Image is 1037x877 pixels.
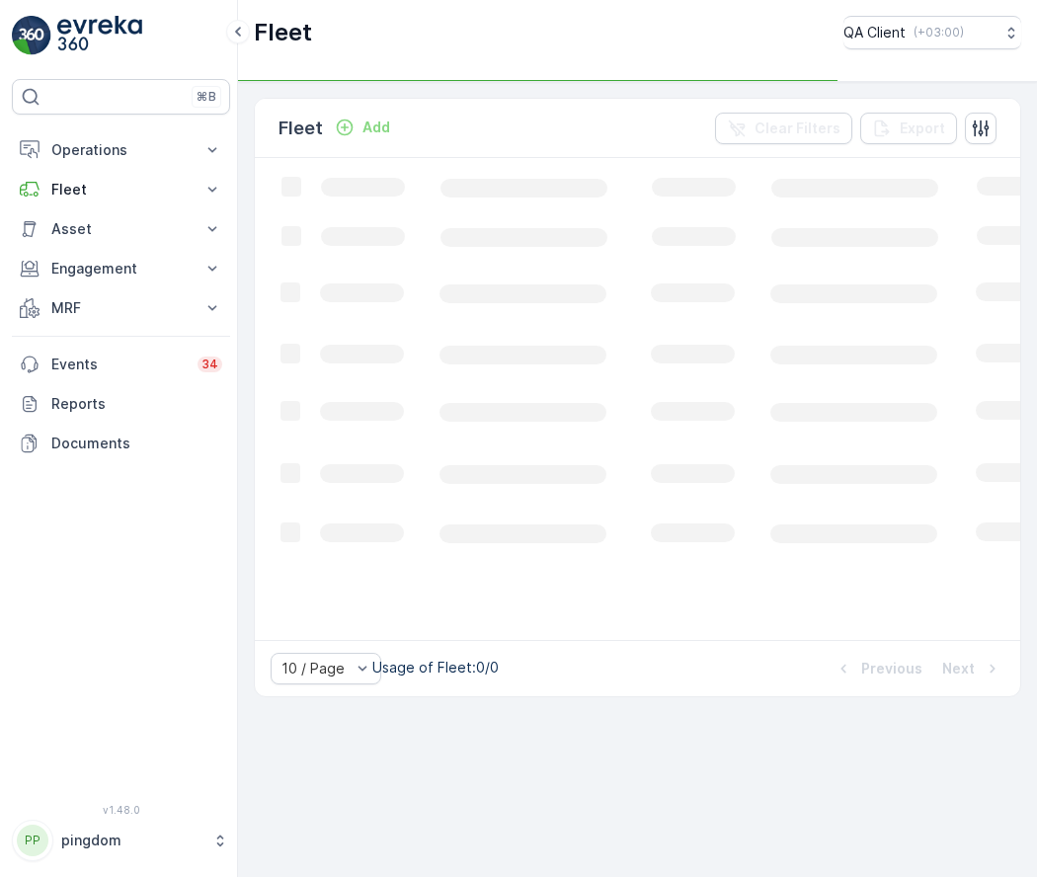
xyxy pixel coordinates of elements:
[372,658,499,678] p: Usage of Fleet : 0/0
[755,119,840,138] p: Clear Filters
[861,659,922,678] p: Previous
[51,180,191,199] p: Fleet
[12,820,230,861] button: PPpingdom
[12,130,230,170] button: Operations
[279,115,323,142] p: Fleet
[254,17,312,48] p: Fleet
[51,140,191,160] p: Operations
[57,16,142,55] img: logo_light-DOdMpM7g.png
[327,116,398,139] button: Add
[843,23,906,42] p: QA Client
[12,249,230,288] button: Engagement
[940,657,1004,680] button: Next
[17,825,48,856] div: PP
[942,659,975,678] p: Next
[715,113,852,144] button: Clear Filters
[860,113,957,144] button: Export
[843,16,1021,49] button: QA Client(+03:00)
[61,831,202,850] p: pingdom
[12,16,51,55] img: logo
[362,118,390,137] p: Add
[51,298,191,318] p: MRF
[51,434,222,453] p: Documents
[900,119,945,138] p: Export
[12,288,230,328] button: MRF
[51,259,191,279] p: Engagement
[12,424,230,463] a: Documents
[12,170,230,209] button: Fleet
[12,209,230,249] button: Asset
[51,219,191,239] p: Asset
[201,357,218,372] p: 34
[51,394,222,414] p: Reports
[12,384,230,424] a: Reports
[12,345,230,384] a: Events34
[51,355,186,374] p: Events
[197,89,216,105] p: ⌘B
[832,657,924,680] button: Previous
[12,804,230,816] span: v 1.48.0
[914,25,964,40] p: ( +03:00 )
